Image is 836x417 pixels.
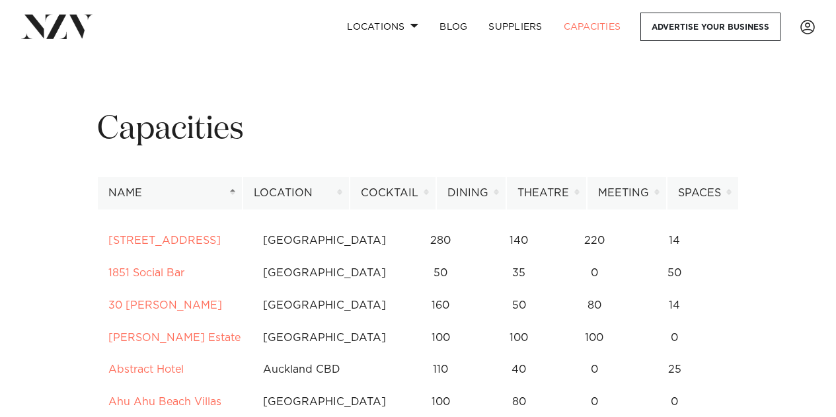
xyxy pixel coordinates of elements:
[554,257,634,289] td: 0
[108,300,222,311] a: 30 [PERSON_NAME]
[634,322,714,354] td: 0
[634,225,714,257] td: 14
[587,177,667,209] th: Meeting: activate to sort column ascending
[108,268,184,278] a: 1851 Social Bar
[484,257,554,289] td: 35
[714,289,786,322] td: 9
[554,322,634,354] td: 100
[108,364,184,375] a: Abstract Hotel
[243,177,350,209] th: Location: activate to sort column ascending
[108,235,221,246] a: [STREET_ADDRESS]
[553,13,632,41] a: Capacities
[554,289,634,322] td: 80
[336,13,429,41] a: Locations
[397,289,484,322] td: 160
[554,354,634,386] td: 0
[21,15,93,38] img: nzv-logo.png
[484,322,554,354] td: 100
[97,177,243,209] th: Name: activate to sort column descending
[436,177,506,209] th: Dining: activate to sort column ascending
[634,354,714,386] td: 25
[478,13,552,41] a: SUPPLIERS
[667,177,739,209] th: Spaces: activate to sort column ascending
[97,109,739,151] h1: Capacities
[484,225,554,257] td: 140
[506,177,587,209] th: Theatre: activate to sort column ascending
[429,13,478,41] a: BLOG
[714,322,786,354] td: 3
[350,177,436,209] th: Cocktail: activate to sort column ascending
[108,332,241,343] a: [PERSON_NAME] Estate
[714,257,786,289] td: 1
[252,289,397,322] td: [GEOGRAPHIC_DATA]
[252,225,397,257] td: [GEOGRAPHIC_DATA]
[714,225,786,257] td: 6
[252,354,397,386] td: Auckland CBD
[397,322,484,354] td: 100
[634,289,714,322] td: 14
[397,257,484,289] td: 50
[634,257,714,289] td: 50
[484,289,554,322] td: 50
[714,354,786,386] td: 1
[252,257,397,289] td: [GEOGRAPHIC_DATA]
[397,354,484,386] td: 110
[252,322,397,354] td: [GEOGRAPHIC_DATA]
[108,397,221,407] a: Ahu Ahu Beach Villas
[554,225,634,257] td: 220
[640,13,780,41] a: Advertise your business
[397,225,484,257] td: 280
[484,354,554,386] td: 40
